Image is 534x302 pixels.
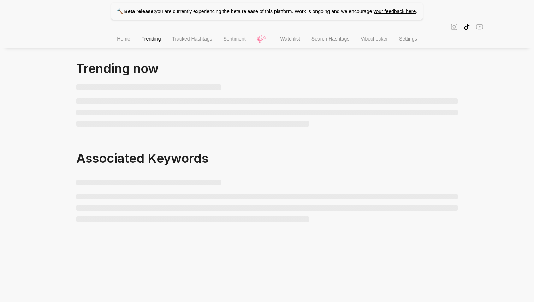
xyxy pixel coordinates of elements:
[117,36,130,42] span: Home
[361,36,388,42] span: Vibechecker
[76,61,159,76] span: Trending now
[399,36,417,42] span: Settings
[373,8,416,14] a: your feedback here
[451,23,458,31] span: instagram
[280,36,300,42] span: Watchlist
[476,23,483,31] span: youtube
[111,3,423,20] p: you are currently experiencing the beta release of this platform. Work is ongoing and we encourage .
[224,36,246,42] span: Sentiment
[172,36,212,42] span: Tracked Hashtags
[311,36,349,42] span: Search Hashtags
[142,36,161,42] span: Trending
[117,8,155,14] strong: 🔨 Beta release:
[76,150,208,166] span: Associated Keywords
